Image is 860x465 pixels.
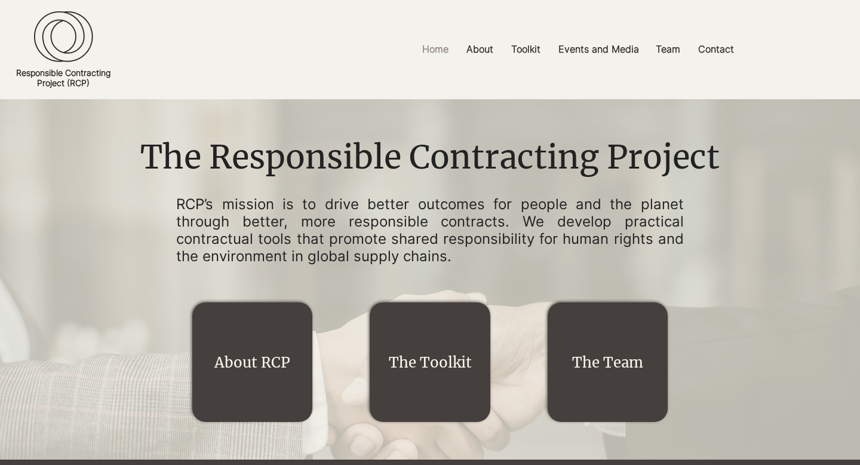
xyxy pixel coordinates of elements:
[650,36,686,63] p: Team
[457,36,502,63] a: About
[572,353,643,372] a: The Team
[297,36,860,63] nav: Site
[502,36,549,63] a: Toolkit
[413,36,457,63] a: Home
[416,36,454,63] p: Home
[131,135,728,181] h1: The Responsible Contracting Project
[549,36,647,63] a: Events and Media
[16,68,110,88] a: Responsible ContractingProject (RCP)
[692,36,740,63] p: Contact
[389,353,472,372] a: The Toolkit
[647,36,689,63] a: Team
[460,36,499,63] p: About
[214,353,290,372] a: About RCP
[176,196,684,265] p: RCP’s mission is to drive better outcomes for people and the planet through better, more responsi...
[552,36,645,63] p: Events and Media
[689,36,743,63] a: Contact
[505,36,546,63] p: Toolkit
